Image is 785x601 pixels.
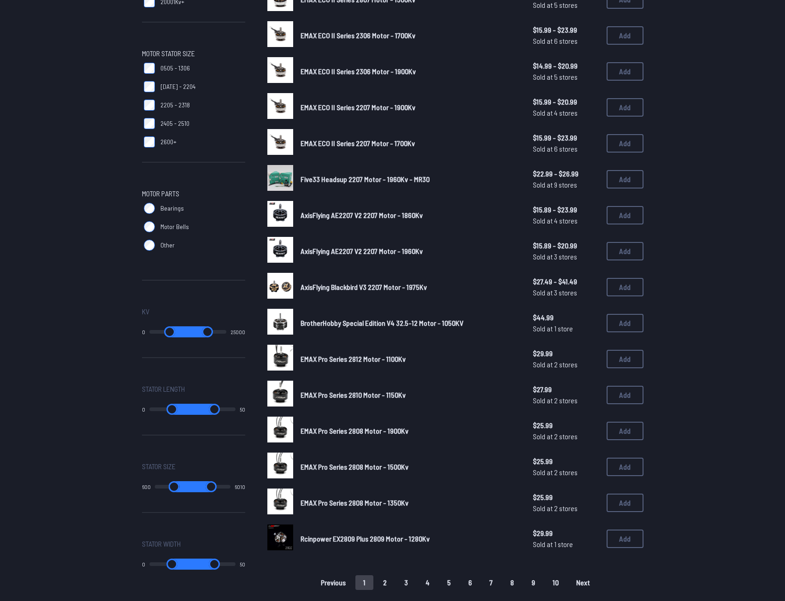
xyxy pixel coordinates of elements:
[267,21,293,50] a: image
[502,575,522,590] button: 8
[301,103,415,112] span: EMAX ECO II Series 2207 Motor - 1900Kv
[160,100,190,110] span: 2205 - 2318
[144,221,155,232] input: Motor Bells
[533,528,599,539] span: $29.99
[144,63,155,74] input: 0505 - 1306
[607,98,643,117] button: Add
[142,306,149,317] span: Kv
[301,389,518,401] a: EMAX Pro Series 2810 Motor - 1150Kv
[301,426,408,435] span: EMAX Pro Series 2808 Motor - 1900Kv
[607,458,643,476] button: Add
[267,93,293,122] a: image
[533,467,599,478] span: Sold at 2 stores
[160,137,177,147] span: 2600+
[533,503,599,514] span: Sold at 2 stores
[230,328,245,336] output: 25000
[396,575,416,590] button: 3
[301,390,406,399] span: EMAX Pro Series 2810 Motor - 1150Kv
[142,406,145,413] output: 0
[533,287,599,298] span: Sold at 3 stores
[533,359,599,370] span: Sold at 2 stores
[607,314,643,332] button: Add
[301,282,518,293] a: AxisFlying Blackbird V3 2207 Motor - 1975Kv
[576,579,590,586] span: Next
[160,82,195,91] span: [DATE] - 2204
[240,406,245,413] output: 50
[160,241,175,250] span: Other
[607,494,643,512] button: Add
[301,354,406,363] span: EMAX Pro Series 2812 Motor - 1100Kv
[267,165,293,191] img: image
[301,497,518,508] a: EMAX Pro Series 2808 Motor - 1350Kv
[533,456,599,467] span: $25.99
[524,575,543,590] button: 9
[301,67,416,76] span: EMAX ECO II Series 2306 Motor - 1900Kv
[142,538,181,549] span: Stator Width
[267,129,293,158] a: image
[533,431,599,442] span: Sold at 2 stores
[267,489,293,514] img: image
[267,453,293,478] img: image
[533,24,599,35] span: $15.99 - $23.99
[267,453,293,481] a: image
[301,283,427,291] span: AxisFlying Blackbird V3 2207 Motor - 1975Kv
[267,309,293,337] a: image
[142,188,179,199] span: Motor Parts
[607,422,643,440] button: Add
[160,204,184,213] span: Bearings
[533,251,599,262] span: Sold at 3 stores
[533,204,599,215] span: $15.89 - $23.99
[375,575,395,590] button: 2
[533,420,599,431] span: $25.99
[301,175,430,183] span: Five33 Headsup 2207 Motor - 1960Kv - MR30
[301,211,423,219] span: AxisFlying AE2207 V2 2207 Motor - 1860Kv
[144,81,155,92] input: [DATE] - 2204
[533,179,599,190] span: Sold at 9 stores
[267,345,293,373] a: image
[607,530,643,548] button: Add
[267,237,293,263] img: image
[301,498,408,507] span: EMAX Pro Series 2808 Motor - 1350Kv
[267,524,293,550] img: image
[568,575,598,590] button: Next
[144,240,155,251] input: Other
[607,206,643,224] button: Add
[301,210,518,221] a: AxisFlying AE2207 V2 2207 Motor - 1860Kv
[235,483,245,490] output: 6010
[267,201,293,227] img: image
[160,64,190,73] span: 0505 - 1306
[607,386,643,404] button: Add
[533,539,599,550] span: Sold at 1 store
[533,276,599,287] span: $27.49 - $41.49
[607,170,643,189] button: Add
[144,118,155,129] input: 2405 - 2510
[533,107,599,118] span: Sold at 4 stores
[267,273,293,299] img: image
[460,575,480,590] button: 6
[267,345,293,371] img: image
[160,222,189,231] span: Motor Bells
[607,242,643,260] button: Add
[418,575,437,590] button: 4
[301,66,518,77] a: EMAX ECO II Series 2306 Motor - 1900Kv
[267,381,293,409] a: image
[267,57,293,86] a: image
[533,215,599,226] span: Sold at 4 stores
[142,328,145,336] output: 0
[267,21,293,47] img: image
[482,575,501,590] button: 7
[142,48,195,59] span: Motor Stator Size
[301,533,518,544] a: Rcinpower EX2809 Plus 2809 Motor - 1280Kv
[144,136,155,147] input: 2600+
[142,483,151,490] output: 600
[533,35,599,47] span: Sold at 6 stores
[533,60,599,71] span: $14.99 - $20.99
[607,26,643,45] button: Add
[267,381,293,407] img: image
[142,461,176,472] span: Stator Size
[355,575,373,590] button: 1
[439,575,459,590] button: 5
[533,323,599,334] span: Sold at 1 store
[301,534,430,543] span: Rcinpower EX2809 Plus 2809 Motor - 1280Kv
[533,96,599,107] span: $15.99 - $20.99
